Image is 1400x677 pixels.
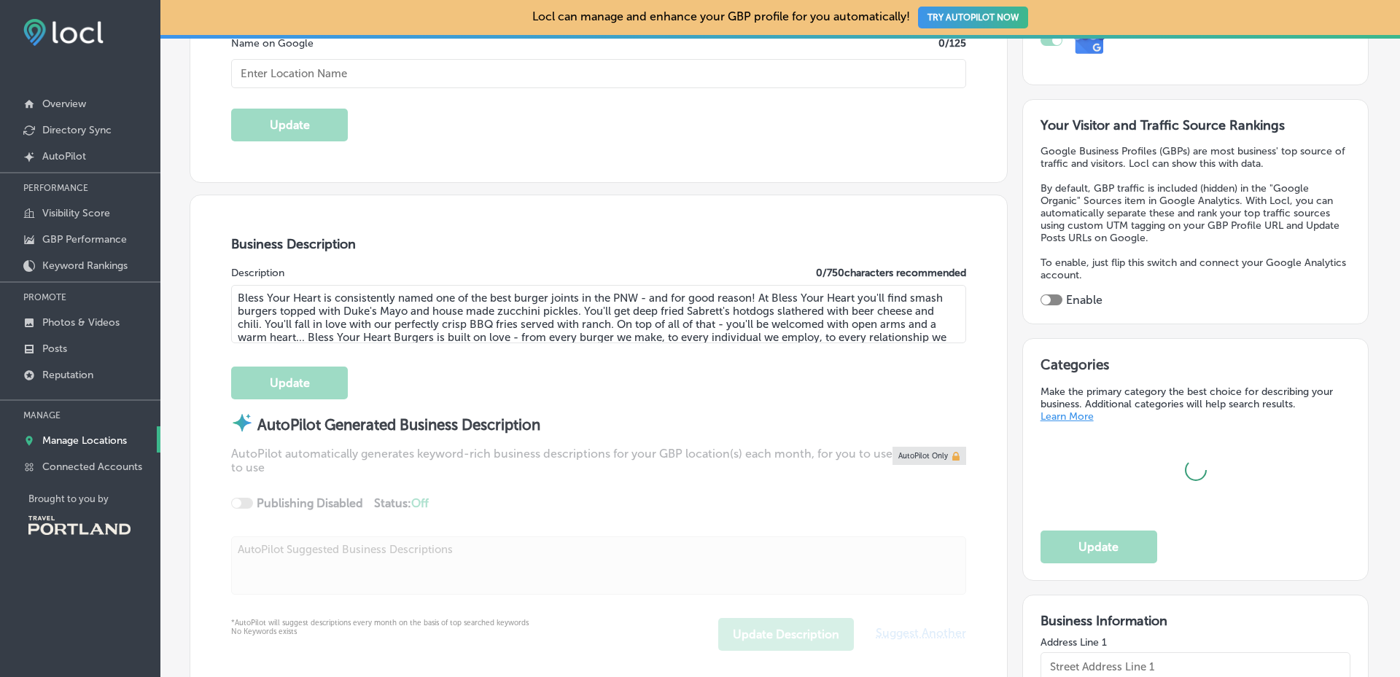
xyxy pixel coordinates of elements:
[816,267,966,279] label: 0 / 750 characters recommended
[1041,531,1157,563] button: Update
[42,434,127,447] p: Manage Locations
[1041,386,1351,423] p: Make the primary category the best choice for describing your business. Additional categories wil...
[231,367,348,399] button: Update
[42,461,142,473] p: Connected Accounts
[1066,293,1102,307] label: Enable
[918,7,1028,28] button: TRY AUTOPILOT NOW
[42,259,128,272] p: Keyword Rankings
[28,516,131,535] img: Travel Portland
[1041,636,1351,649] label: Address Line 1
[231,236,966,252] h3: Business Description
[257,416,540,434] strong: AutoPilot Generated Business Description
[42,233,127,246] p: GBP Performance
[231,109,348,141] button: Update
[1041,257,1351,281] p: To enable, just flip this switch and connect your Google Analytics account.
[23,19,104,46] img: fda3e92497d09a02dc62c9cd864e3231.png
[231,267,284,279] label: Description
[28,493,160,504] p: Brought to you by
[1041,613,1351,629] h3: Business Information
[42,98,86,110] p: Overview
[938,37,966,50] label: 0 /125
[42,124,112,136] p: Directory Sync
[1041,410,1094,423] a: Learn More
[1041,356,1351,378] h3: Categories
[231,59,966,88] input: Enter Location Name
[42,343,67,355] p: Posts
[42,316,120,329] p: Photos & Videos
[1041,182,1351,244] p: By default, GBP traffic is included (hidden) in the "Google Organic" Sources item in Google Analy...
[42,369,93,381] p: Reputation
[1041,117,1351,133] h3: Your Visitor and Traffic Source Rankings
[42,150,86,163] p: AutoPilot
[42,207,110,219] p: Visibility Score
[231,37,314,50] label: Name on Google
[1041,145,1351,170] p: Google Business Profiles (GBPs) are most business' top source of traffic and visitors. Locl can s...
[231,412,253,434] img: autopilot-icon
[1062,13,1117,68] img: e7ababfa220611ac49bdb491a11684a6.png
